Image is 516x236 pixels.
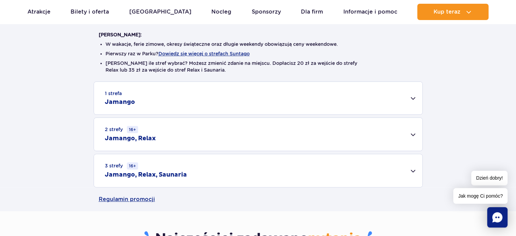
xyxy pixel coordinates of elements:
[105,126,138,133] small: 2 strefy
[129,4,191,20] a: [GEOGRAPHIC_DATA]
[105,134,156,143] h2: Jamango, Relax
[105,162,138,169] small: 3 strefy
[127,162,138,169] small: 16+
[434,9,460,15] span: Kup teraz
[252,4,281,20] a: Sponsorzy
[99,32,142,37] strong: [PERSON_NAME]:
[106,41,411,48] li: W wakacje, ferie zimowe, okresy świąteczne oraz długie weekendy obowiązują ceny weekendowe.
[301,4,323,20] a: Dla firm
[471,171,508,185] span: Dzień dobry!
[27,4,51,20] a: Atrakcje
[105,171,187,179] h2: Jamango, Relax, Saunaria
[105,98,135,106] h2: Jamango
[453,188,508,204] span: Jak mogę Ci pomóc?
[71,4,109,20] a: Bilety i oferta
[417,4,489,20] button: Kup teraz
[487,207,508,228] div: Chat
[343,4,397,20] a: Informacje i pomoc
[99,187,418,211] a: Regulamin promocji
[106,50,411,57] li: Pierwszy raz w Parku?
[211,4,231,20] a: Nocleg
[106,60,411,73] li: [PERSON_NAME] ile stref wybrać? Możesz zmienić zdanie na miejscu. Dopłacisz 20 zł za wejście do s...
[105,90,122,97] small: 1 strefa
[158,51,250,56] button: Dowiedz się więcej o strefach Suntago
[127,126,138,133] small: 16+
